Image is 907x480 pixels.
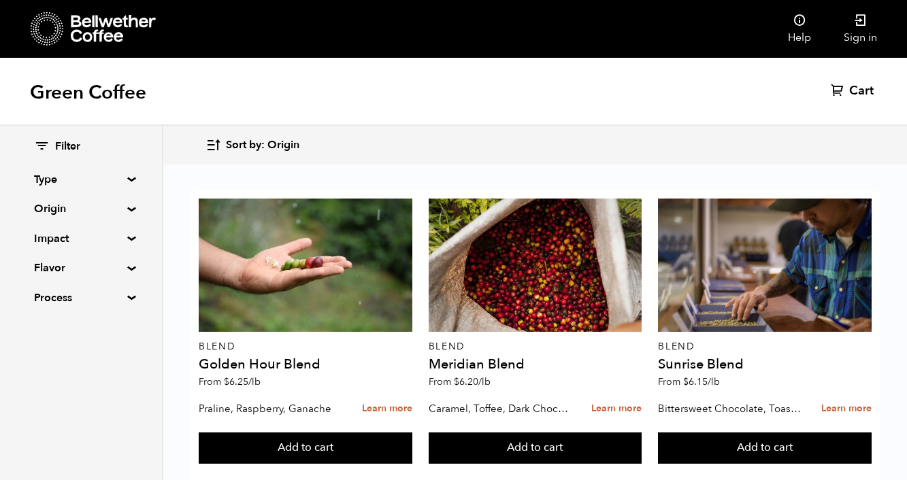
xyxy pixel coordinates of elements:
[831,83,877,99] a: Cart
[34,201,128,217] summary: Origin
[454,375,459,388] span: $
[224,375,229,388] span: $
[429,375,491,388] span: From
[248,375,261,388] span: /lb
[821,394,872,424] a: Learn more
[849,83,874,99] span: Cart
[591,394,642,424] a: Learn more
[429,342,642,352] p: Blend
[34,230,128,247] summary: Impact
[708,375,720,388] span: /lb
[658,398,803,419] p: Bittersweet Chocolate, Toasted Marshmallow, Candied Orange, Praline
[429,358,642,371] h4: Meridian Blend
[429,398,574,419] p: Caramel, Toffee, Dark Chocolate
[34,260,128,276] summary: Flavor
[34,290,128,306] summary: Process
[478,375,491,388] span: /lb
[205,129,299,161] button: Sort by: Origin
[199,398,344,419] p: Praline, Raspberry, Ganache
[658,432,872,464] button: Add to cart
[362,394,412,424] a: Learn more
[199,432,412,464] button: Add to cart
[199,375,261,388] span: From
[683,375,689,388] span: $
[454,375,491,388] bdi: 6.20
[658,358,872,371] h4: Sunrise Blend
[30,80,146,105] h1: Green Coffee
[683,375,720,388] bdi: 6.15
[199,342,412,352] p: Blend
[658,375,720,388] span: From
[55,139,80,154] span: Filter
[224,375,261,388] bdi: 6.25
[226,138,299,153] span: Sort by: Origin
[658,342,872,352] p: Blend
[429,432,642,464] button: Add to cart
[34,171,128,188] summary: Type
[199,358,412,371] h4: Golden Hour Blend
